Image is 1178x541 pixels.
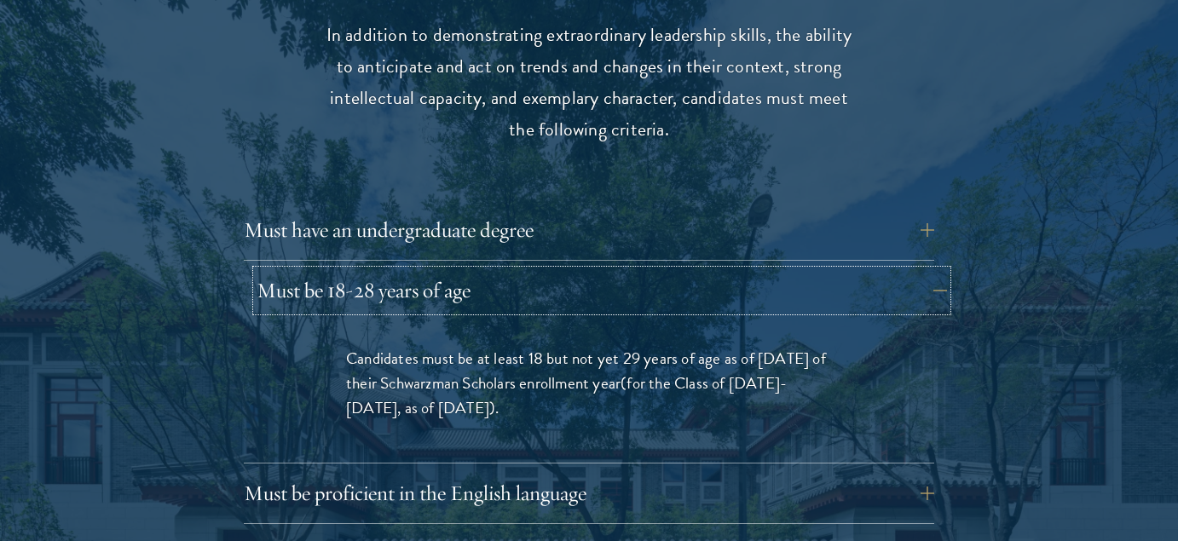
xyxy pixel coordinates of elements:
p: In addition to demonstrating extraordinary leadership skills, the ability to anticipate and act o... [325,20,853,146]
button: Must have an undergraduate degree [244,210,934,250]
button: Must be proficient in the English language [244,473,934,514]
button: Must be 18-28 years of age [257,270,947,311]
p: Candidates must be at least 18 but not yet 29 years of age as of [DATE] of their Schwarzman Schol... [346,346,832,420]
span: (for the Class of [DATE]-[DATE], as of [DATE]) [346,371,787,420]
